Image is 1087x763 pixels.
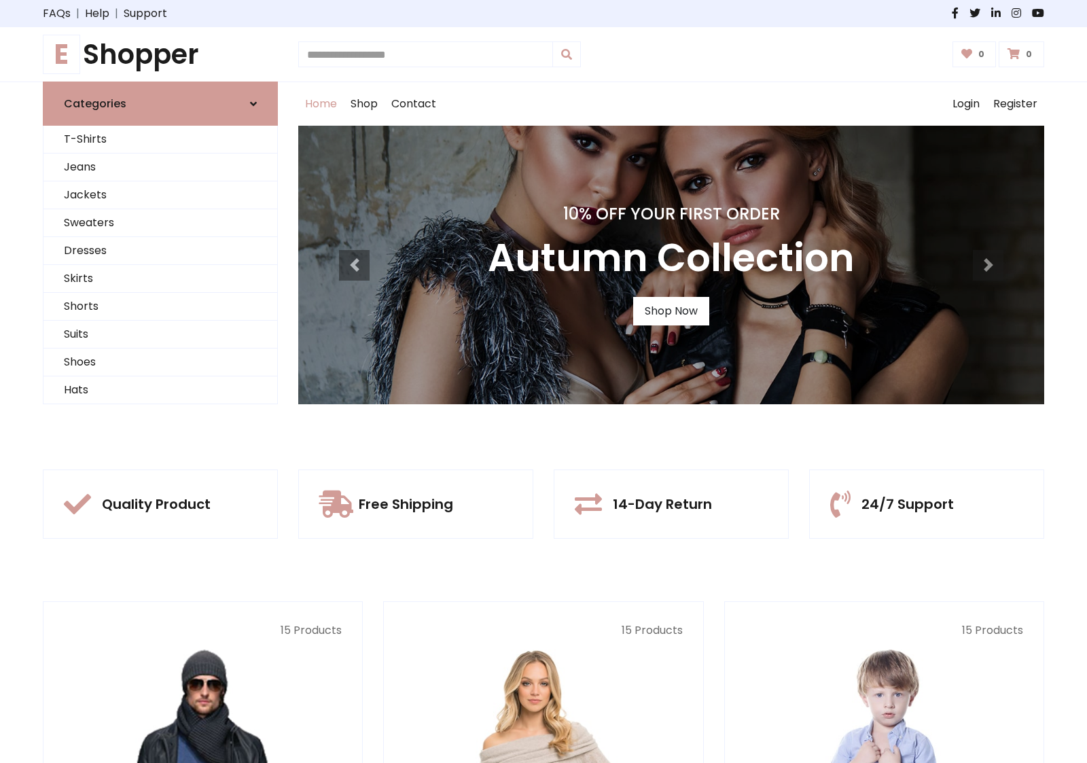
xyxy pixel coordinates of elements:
h5: 24/7 Support [861,496,954,512]
p: 15 Products [404,622,682,639]
p: 15 Products [64,622,342,639]
a: Dresses [43,237,277,265]
h6: Categories [64,97,126,110]
a: 0 [999,41,1044,67]
a: EShopper [43,38,278,71]
span: 0 [975,48,988,60]
a: Shop Now [633,297,709,325]
a: 0 [952,41,997,67]
a: FAQs [43,5,71,22]
span: | [71,5,85,22]
a: Support [124,5,167,22]
a: Login [946,82,986,126]
h5: 14-Day Return [613,496,712,512]
h5: Free Shipping [359,496,453,512]
span: E [43,35,80,74]
a: Suits [43,321,277,349]
a: Shop [344,82,385,126]
a: Hats [43,376,277,404]
h3: Autumn Collection [488,235,855,281]
h4: 10% Off Your First Order [488,205,855,224]
a: Jackets [43,181,277,209]
h1: Shopper [43,38,278,71]
a: Home [298,82,344,126]
a: Shoes [43,349,277,376]
a: Skirts [43,265,277,293]
a: Shorts [43,293,277,321]
a: T-Shirts [43,126,277,154]
p: 15 Products [745,622,1023,639]
a: Sweaters [43,209,277,237]
h5: Quality Product [102,496,211,512]
a: Jeans [43,154,277,181]
a: Help [85,5,109,22]
a: Contact [385,82,443,126]
span: 0 [1022,48,1035,60]
a: Register [986,82,1044,126]
span: | [109,5,124,22]
a: Categories [43,82,278,126]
